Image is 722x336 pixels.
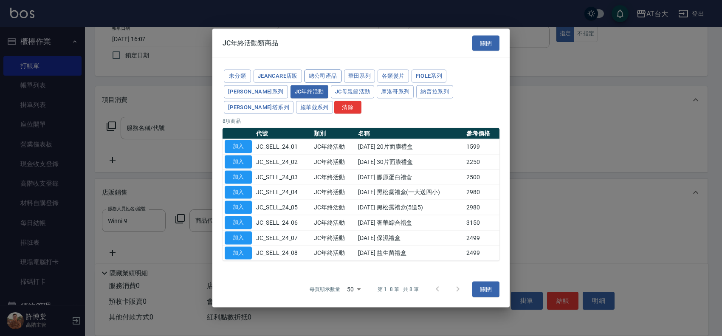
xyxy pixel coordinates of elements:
button: 華田系列 [344,70,375,83]
td: [DATE] 保濕禮盒 [356,230,464,246]
th: 參考價格 [464,128,499,139]
td: JC年終活動 [312,200,356,215]
button: JeanCare店販 [254,70,302,83]
button: 加入 [225,170,252,184]
td: JC年終活動 [312,154,356,169]
button: 加入 [225,216,252,229]
button: [PERSON_NAME]塔系列 [224,101,293,114]
td: JC_SELL_24_02 [254,154,312,169]
span: JC年終活動類商品 [223,39,278,47]
button: 加入 [225,140,252,153]
button: [PERSON_NAME]系列 [224,85,288,98]
button: 加入 [225,155,252,169]
button: 納普拉系列 [416,85,453,98]
button: 未分類 [224,70,251,83]
button: 施華蔻系列 [296,101,333,114]
td: JC年終活動 [312,230,356,246]
td: 2980 [464,200,499,215]
button: Fiole系列 [412,70,447,83]
button: JC母親節活動 [331,85,375,98]
th: 代號 [254,128,312,139]
button: 摩洛哥系列 [377,85,414,98]
td: JC年終活動 [312,185,356,200]
button: 加入 [225,186,252,199]
button: 各類髮片 [378,70,409,83]
td: JC_SELL_24_06 [254,215,312,230]
button: JC年終活動 [290,85,328,98]
td: [DATE] 黑松露禮盒(一大送四小) [356,185,464,200]
td: 2980 [464,185,499,200]
td: JC_SELL_24_08 [254,246,312,261]
td: [DATE] 30片面膜禮盒 [356,154,464,169]
p: 8 項商品 [223,117,499,125]
td: [DATE] 黑松露禮盒(5送5) [356,200,464,215]
td: JC年終活動 [312,246,356,261]
td: [DATE] 益生菌禮盒 [356,246,464,261]
td: JC年終活動 [312,215,356,230]
button: 總公司產品 [305,70,341,83]
button: 加入 [225,201,252,214]
p: 每頁顯示數量 [310,285,340,293]
td: [DATE] 20片面膜禮盒 [356,139,464,154]
td: JC_SELL_24_07 [254,230,312,246]
td: 2250 [464,154,499,169]
td: 2500 [464,169,499,185]
div: 50 [344,278,364,301]
button: 清除 [334,101,361,114]
button: 關閉 [472,35,499,51]
p: 第 1–8 筆 共 8 筆 [378,285,419,293]
td: [DATE] 奢華綜合禮盒 [356,215,464,230]
td: 1599 [464,139,499,154]
td: JC_SELL_24_01 [254,139,312,154]
td: JC年終活動 [312,139,356,154]
th: 類別 [312,128,356,139]
td: JC_SELL_24_03 [254,169,312,185]
td: 3150 [464,215,499,230]
td: 2499 [464,230,499,246]
td: [DATE] 膠原蛋白禮盒 [356,169,464,185]
td: JC_SELL_24_04 [254,185,312,200]
button: 加入 [225,246,252,260]
button: 加入 [225,231,252,244]
td: JC_SELL_24_05 [254,200,312,215]
td: 2499 [464,246,499,261]
th: 名稱 [356,128,464,139]
button: 關閉 [472,282,499,297]
td: JC年終活動 [312,169,356,185]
